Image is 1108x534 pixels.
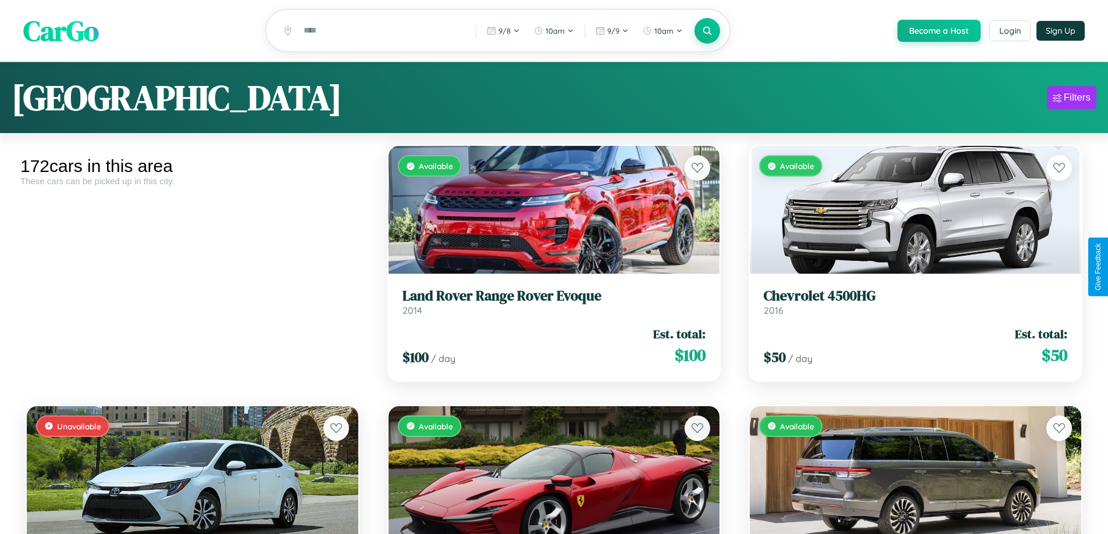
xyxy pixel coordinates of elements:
button: Become a Host [897,20,981,42]
span: Available [780,161,814,171]
a: Land Rover Range Rover Evoque2014 [402,288,706,316]
span: Unavailable [57,421,101,431]
span: 10am [654,26,674,35]
button: 9/9 [590,21,635,40]
span: Est. total: [653,325,706,342]
span: / day [431,353,455,364]
span: CarGo [23,12,99,50]
span: $ 50 [764,347,786,367]
button: Login [989,20,1031,41]
span: 2016 [764,304,783,316]
span: Est. total: [1015,325,1067,342]
span: 9 / 8 [498,26,511,35]
h3: Chevrolet 4500HG [764,288,1067,304]
span: $ 100 [675,343,706,367]
span: 10am [546,26,565,35]
h1: [GEOGRAPHIC_DATA] [12,74,342,121]
button: Filters [1047,86,1096,109]
div: Give Feedback [1094,243,1102,291]
span: / day [788,353,813,364]
h3: Land Rover Range Rover Evoque [402,288,706,304]
button: 10am [637,21,689,40]
span: 9 / 9 [607,26,619,35]
a: Chevrolet 4500HG2016 [764,288,1067,316]
div: 172 cars in this area [20,156,365,176]
button: 10am [528,21,580,40]
span: Available [419,421,453,431]
div: These cars can be picked up in this city. [20,176,365,186]
span: $ 100 [402,347,429,367]
div: Filters [1064,92,1091,103]
button: Sign Up [1036,21,1085,41]
button: 9/8 [481,21,526,40]
span: Available [780,421,814,431]
span: 2014 [402,304,422,316]
span: $ 50 [1042,343,1067,367]
span: Available [419,161,453,171]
